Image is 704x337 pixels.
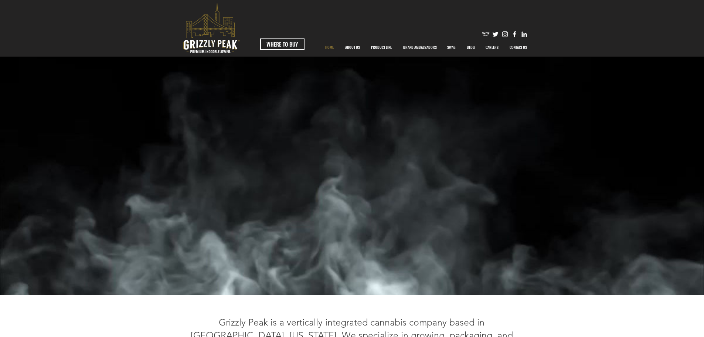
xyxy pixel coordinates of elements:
p: SWAG [443,38,459,57]
a: ABOUT US [340,38,365,57]
img: Instagram [501,30,509,38]
a: CAREERS [480,38,504,57]
span: WHERE TO BUY [266,40,298,48]
a: WHERE TO BUY [260,38,305,50]
nav: Site [320,38,533,57]
p: PRODUCT LINE [367,38,395,57]
img: Facebook [511,30,518,38]
ul: Social Bar [482,30,528,38]
div: Your Video Title Video Player [137,57,560,295]
p: HOME [322,38,337,57]
img: weedmaps [482,30,490,38]
svg: premium-indoor-flower [183,3,239,53]
a: BLOG [461,38,480,57]
img: Twitter [492,30,499,38]
p: CAREERS [482,38,502,57]
p: ABOUT US [341,38,364,57]
img: Likedin [520,30,528,38]
p: BRAND AMBASSADORS [399,38,441,57]
p: CONTACT US [506,38,531,57]
a: HOME [320,38,340,57]
p: BLOG [463,38,479,57]
a: PRODUCT LINE [365,38,398,57]
a: SWAG [442,38,461,57]
a: CONTACT US [504,38,533,57]
div: BRAND AMBASSADORS [398,38,442,57]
